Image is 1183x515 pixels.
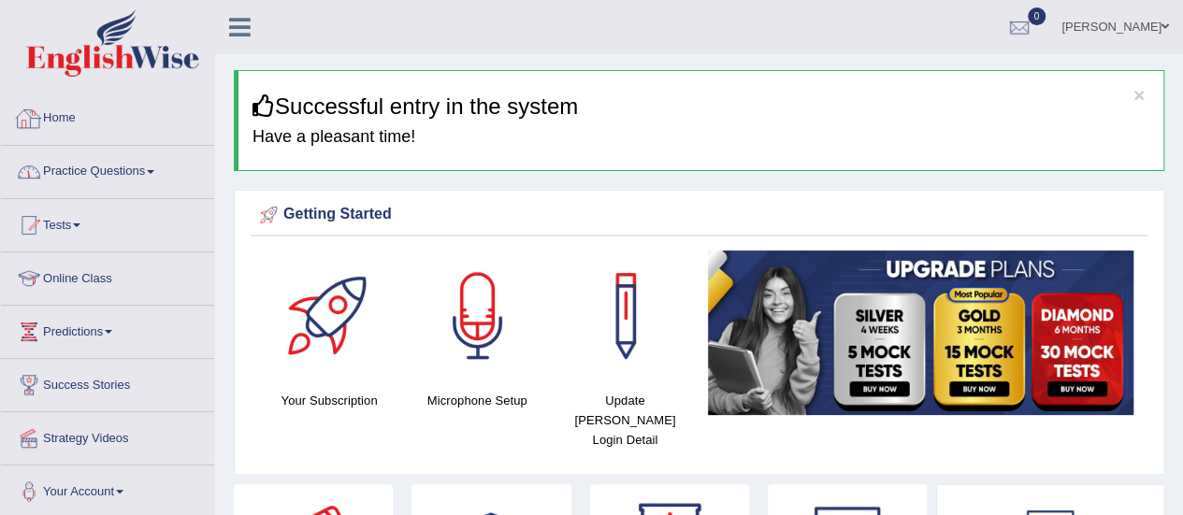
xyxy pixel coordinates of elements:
a: Tests [1,199,214,246]
button: × [1133,85,1145,105]
h4: Update [PERSON_NAME] Login Detail [560,391,689,450]
h4: Have a pleasant time! [252,128,1149,147]
h4: Your Subscription [265,391,394,410]
a: Online Class [1,252,214,299]
a: Strategy Videos [1,412,214,459]
h3: Successful entry in the system [252,94,1149,119]
h4: Microphone Setup [412,391,541,410]
a: Success Stories [1,359,214,406]
img: small5.jpg [708,250,1133,415]
a: Predictions [1,306,214,352]
a: Home [1,93,214,139]
a: Practice Questions [1,146,214,193]
a: Your Account [1,465,214,512]
span: 0 [1028,7,1046,25]
div: Getting Started [255,201,1143,229]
